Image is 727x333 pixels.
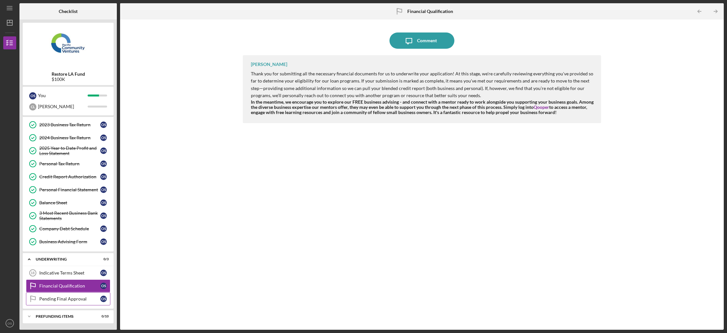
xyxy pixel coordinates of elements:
[26,157,110,170] a: Personal Tax ReturnOS
[251,70,595,99] p: Thank you for submitting all the necessary financial documents for us to underwrite your applicat...
[97,257,109,261] div: 0 / 3
[100,147,107,154] div: O S
[26,131,110,144] a: 2024 Business Tax ReturnOS
[29,92,36,99] div: O S
[26,183,110,196] a: Personal Financial StatementOS
[534,104,549,110] a: Qooper
[100,283,107,289] div: O S
[417,32,437,49] div: Comment
[39,270,100,275] div: Indicative Terms Sheet
[38,90,88,101] div: You
[100,134,107,141] div: O S
[251,62,287,67] div: [PERSON_NAME]
[389,32,454,49] button: Comment
[36,314,92,318] div: Prefunding Items
[39,296,100,301] div: Pending Final Approval
[100,160,107,167] div: O S
[100,186,107,193] div: O S
[97,314,109,318] div: 0 / 10
[36,257,92,261] div: Underwriting
[39,239,100,244] div: Business Advising Form
[100,296,107,302] div: O S
[39,135,100,140] div: 2024 Business Tax Return
[26,279,110,292] a: Financial QualificationOS
[39,200,100,205] div: Balance Sheet
[38,101,88,112] div: [PERSON_NAME]
[26,170,110,183] a: Credit Report AuthorizationOS
[100,225,107,232] div: O S
[100,270,107,276] div: O S
[31,271,34,275] tspan: 18
[23,26,114,65] img: Product logo
[52,71,85,77] b: Restore LA Fund
[39,174,100,179] div: Credit Report Authorization
[39,146,100,156] div: 2025 Year to Date Profit and Loss Statement
[26,209,110,222] a: 3 Most Recent Business Bank StatementsOS
[29,103,36,110] div: C L
[26,118,110,131] a: 2023 Business Tax ReturnOS
[26,196,110,209] a: Balance SheetOS
[26,222,110,235] a: Company Debt ScheduleOS
[407,9,453,14] b: Financial Qualification
[39,122,100,127] div: 2023 Business Tax Return
[26,266,110,279] a: 18Indicative Terms SheetOS
[100,173,107,180] div: O S
[7,322,12,325] text: OS
[3,317,16,330] button: OS
[39,187,100,192] div: Personal Financial Statement
[39,161,100,166] div: Personal Tax Return
[59,9,78,14] b: Checklist
[39,226,100,231] div: Company Debt Schedule
[100,212,107,219] div: O S
[100,199,107,206] div: O S
[39,211,100,221] div: 3 Most Recent Business Bank Statements
[26,235,110,248] a: Business Advising FormOS
[251,99,594,115] strong: In the meantime, we encourage you to explore our FREE business advising - and connect with a ment...
[26,292,110,305] a: Pending Final ApprovalOS
[26,144,110,157] a: 2025 Year to Date Profit and Loss StatementOS
[100,238,107,245] div: O S
[39,283,100,288] div: Financial Qualification
[52,77,85,82] div: $100K
[100,122,107,128] div: O S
